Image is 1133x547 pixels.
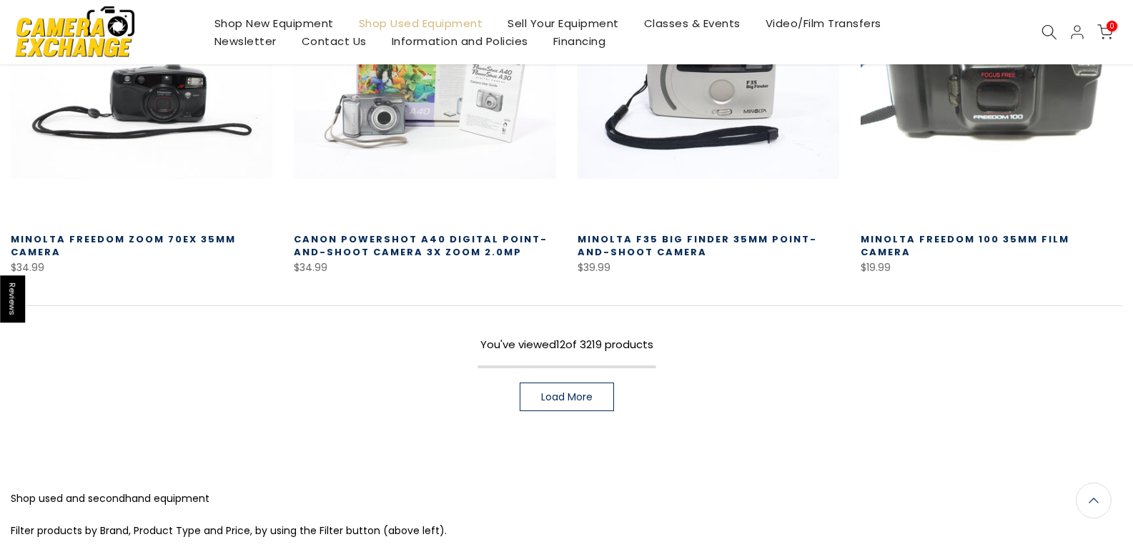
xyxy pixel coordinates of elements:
[541,392,593,402] span: Load More
[556,337,565,352] span: 12
[495,14,632,32] a: Sell Your Equipment
[861,232,1069,259] a: Minolta Freedom 100 35mm Film camera
[578,259,839,277] div: $39.99
[346,14,495,32] a: Shop Used Equipment
[11,232,236,259] a: Minolta Freedom Zoom 70EX 35mm Camera
[540,32,618,50] a: Financing
[753,14,894,32] a: Video/Film Transfers
[202,32,289,50] a: Newsletter
[861,259,1122,277] div: $19.99
[520,383,614,411] a: Load More
[11,259,272,277] div: $34.99
[379,32,540,50] a: Information and Policies
[480,337,653,352] span: You've viewed of 3219 products
[289,32,379,50] a: Contact Us
[631,14,753,32] a: Classes & Events
[1107,21,1117,31] span: 0
[11,490,1122,508] p: Shop used and secondhand equipment
[11,522,1122,540] p: Filter products by Brand, Product Type and Price, by using the Filter button (above left).
[294,232,548,259] a: Canon PowerShot A40 Digital Point-and-Shoot Camera 3x Zoom 2.0mp
[294,259,555,277] div: $34.99
[1076,483,1112,518] a: Back to the top
[578,232,817,259] a: Minolta F35 Big Finder 35mm Point-and-Shoot Camera
[1097,24,1113,40] a: 0
[202,14,346,32] a: Shop New Equipment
